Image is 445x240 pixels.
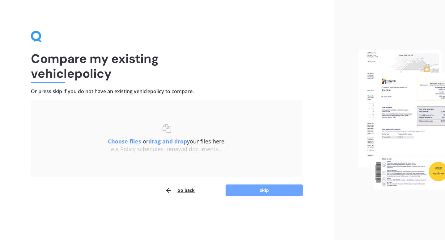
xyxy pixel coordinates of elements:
u: Choose files [108,138,141,145]
img: files.webp [358,50,445,190]
b: drag and drop [148,138,187,145]
button: Skip [226,184,303,196]
span: or your files here. [108,138,226,145]
button: Go back [165,184,195,197]
h1: Compare my existing vehicle policy [31,51,303,81]
h4: Or press skip if you do not have an existing vehicle policy to compare. [31,88,303,95]
div: e.g Policy schedules, renewal documents... [43,146,290,153]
